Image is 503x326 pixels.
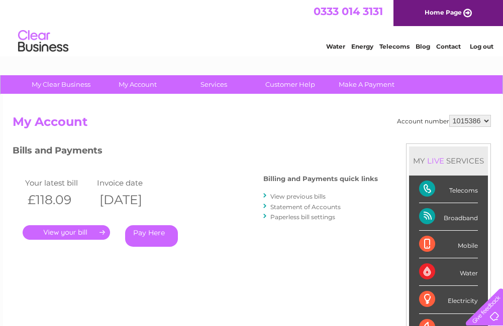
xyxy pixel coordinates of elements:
[270,213,335,221] a: Paperless bill settings
[379,43,410,50] a: Telecoms
[249,75,332,94] a: Customer Help
[326,43,345,50] a: Water
[20,75,103,94] a: My Clear Business
[13,115,491,134] h2: My Account
[409,146,488,175] div: MY SERVICES
[96,75,179,94] a: My Account
[397,115,491,127] div: Account number
[263,175,378,183] h4: Billing and Payments quick links
[351,43,373,50] a: Energy
[419,258,478,286] div: Water
[23,176,95,190] td: Your latest bill
[425,156,446,166] div: LIVE
[13,143,378,161] h3: Bills and Payments
[416,43,430,50] a: Blog
[125,225,178,247] a: Pay Here
[15,6,489,49] div: Clear Business is a trading name of Verastar Limited (registered in [GEOGRAPHIC_DATA] No. 3667643...
[419,231,478,258] div: Mobile
[419,203,478,231] div: Broadband
[270,203,341,211] a: Statement of Accounts
[419,176,478,203] div: Telecoms
[470,43,493,50] a: Log out
[23,225,110,240] a: .
[94,176,167,190] td: Invoice date
[314,5,383,18] a: 0333 014 3131
[325,75,408,94] a: Make A Payment
[270,193,326,200] a: View previous bills
[172,75,255,94] a: Services
[23,190,95,210] th: £118.09
[436,43,461,50] a: Contact
[94,190,167,210] th: [DATE]
[18,26,69,57] img: logo.png
[419,286,478,313] div: Electricity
